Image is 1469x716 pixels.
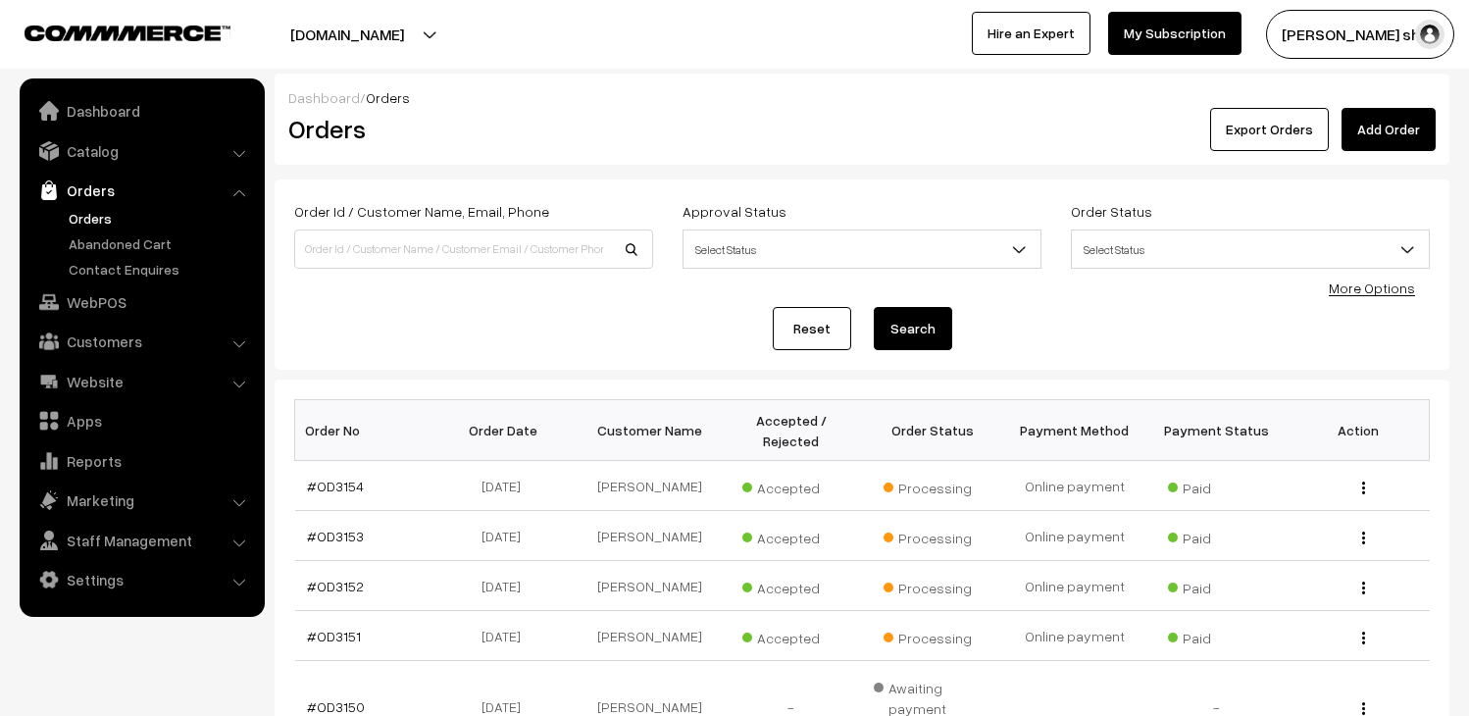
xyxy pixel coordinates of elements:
td: [PERSON_NAME] [579,561,721,611]
button: Search [874,307,952,350]
th: Order Date [436,400,579,461]
input: Order Id / Customer Name / Customer Email / Customer Phone [294,230,653,269]
span: Paid [1168,473,1266,498]
a: Reset [773,307,851,350]
img: Menu [1362,582,1365,594]
a: Dashboard [25,93,258,128]
a: #OD3151 [307,628,361,644]
h2: Orders [288,114,651,144]
a: Apps [25,403,258,438]
td: [PERSON_NAME] [579,611,721,661]
button: [PERSON_NAME] sha… [1266,10,1454,59]
td: [DATE] [436,511,579,561]
span: Orders [366,89,410,106]
th: Customer Name [579,400,721,461]
a: Customers [25,324,258,359]
a: Orders [25,173,258,208]
a: COMMMERCE [25,20,196,43]
a: My Subscription [1108,12,1241,55]
span: Select Status [1071,230,1430,269]
th: Payment Method [1004,400,1146,461]
button: Export Orders [1210,108,1329,151]
th: Order No [295,400,437,461]
span: Processing [884,623,982,648]
span: Accepted [742,623,840,648]
a: Settings [25,562,258,597]
label: Order Status [1071,201,1152,222]
label: Approval Status [683,201,786,222]
td: [DATE] [436,461,579,511]
a: Abandoned Cart [64,233,258,254]
img: user [1415,20,1444,49]
a: Orders [64,208,258,229]
img: Menu [1362,702,1365,715]
a: Marketing [25,483,258,518]
a: Reports [25,443,258,479]
th: Action [1288,400,1430,461]
span: Accepted [742,473,840,498]
img: Menu [1362,632,1365,644]
a: Website [25,364,258,399]
span: Paid [1168,573,1266,598]
td: [PERSON_NAME] [579,461,721,511]
img: Menu [1362,482,1365,494]
span: Processing [884,573,982,598]
td: [DATE] [436,561,579,611]
img: Menu [1362,532,1365,544]
th: Payment Status [1145,400,1288,461]
th: Order Status [862,400,1004,461]
span: Select Status [683,230,1041,269]
th: Accepted / Rejected [720,400,862,461]
td: [DATE] [436,611,579,661]
a: #OD3152 [307,578,364,594]
span: Select Status [1072,232,1429,267]
span: Paid [1168,523,1266,548]
td: Online payment [1004,611,1146,661]
td: Online payment [1004,461,1146,511]
a: #OD3150 [307,698,365,715]
a: Hire an Expert [972,12,1090,55]
td: Online payment [1004,561,1146,611]
a: Add Order [1342,108,1436,151]
button: [DOMAIN_NAME] [222,10,473,59]
a: #OD3154 [307,478,364,494]
img: COMMMERCE [25,26,230,40]
a: More Options [1329,280,1415,296]
a: Contact Enquires [64,259,258,280]
a: Dashboard [288,89,360,106]
span: Select Status [684,232,1040,267]
a: Staff Management [25,523,258,558]
span: Paid [1168,623,1266,648]
td: [PERSON_NAME] [579,511,721,561]
a: #OD3153 [307,528,364,544]
td: Online payment [1004,511,1146,561]
span: Accepted [742,573,840,598]
span: Processing [884,523,982,548]
span: Processing [884,473,982,498]
a: Catalog [25,133,258,169]
div: / [288,87,1436,108]
a: WebPOS [25,284,258,320]
label: Order Id / Customer Name, Email, Phone [294,201,549,222]
span: Accepted [742,523,840,548]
